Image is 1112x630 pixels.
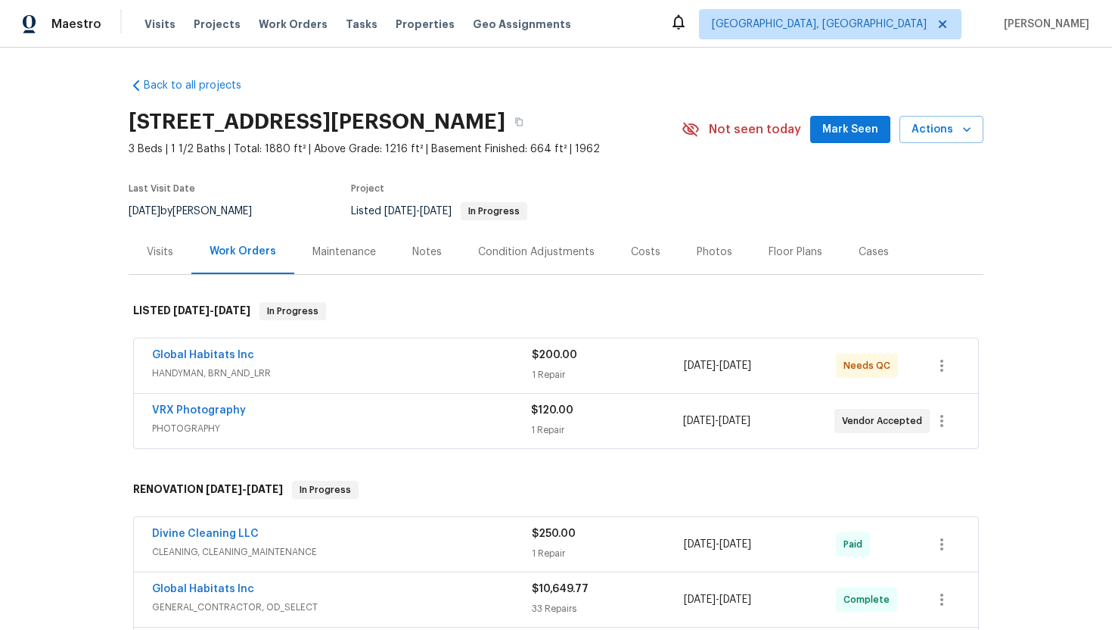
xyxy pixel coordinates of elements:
[346,19,377,30] span: Tasks
[133,481,283,499] h6: RENOVATION
[532,529,576,539] span: $250.00
[683,416,715,426] span: [DATE]
[152,600,532,615] span: GENERAL_CONTRACTOR, OD_SELECT
[129,78,274,93] a: Back to all projects
[129,142,682,157] span: 3 Beds | 1 1/2 Baths | Total: 1880 ft² | Above Grade: 1216 ft² | Basement Finished: 664 ft² | 1962
[152,529,259,539] a: Divine Cleaning LLC
[294,482,357,497] span: In Progress
[684,537,751,552] span: -
[384,206,452,217] span: -
[247,484,283,494] span: [DATE]
[129,114,505,129] h2: [STREET_ADDRESS][PERSON_NAME]
[147,245,173,260] div: Visits
[843,592,896,607] span: Complete
[261,304,325,319] span: In Progress
[859,245,889,260] div: Cases
[473,17,571,32] span: Geo Assignments
[384,206,416,217] span: [DATE]
[351,184,384,193] span: Project
[843,358,896,373] span: Needs QC
[531,423,682,438] div: 1 Repair
[152,544,532,560] span: CLEANING, CLEANING_MAINTENANCE
[719,360,751,371] span: [DATE]
[532,584,589,594] span: $10,649.77
[214,305,250,316] span: [DATE]
[712,17,927,32] span: [GEOGRAPHIC_DATA], [GEOGRAPHIC_DATA]
[684,592,751,607] span: -
[312,245,376,260] div: Maintenance
[532,350,577,360] span: $200.00
[129,202,270,220] div: by [PERSON_NAME]
[129,206,160,217] span: [DATE]
[152,405,246,416] a: VRX Photography
[998,17,1089,32] span: [PERSON_NAME]
[697,245,732,260] div: Photos
[129,287,983,335] div: LISTED [DATE]-[DATE]In Progress
[462,207,526,216] span: In Progress
[412,245,442,260] div: Notes
[129,466,983,514] div: RENOVATION [DATE]-[DATE]In Progress
[684,360,716,371] span: [DATE]
[531,405,573,416] span: $120.00
[420,206,452,217] span: [DATE]
[144,17,175,32] span: Visits
[822,120,878,139] span: Mark Seen
[719,416,750,426] span: [DATE]
[719,539,751,550] span: [DATE]
[194,17,241,32] span: Projects
[505,108,533,136] button: Copy Address
[683,413,750,429] span: -
[842,413,928,429] span: Vendor Accepted
[259,17,328,32] span: Work Orders
[810,116,890,144] button: Mark Seen
[709,122,801,137] span: Not seen today
[351,206,527,217] span: Listed
[173,305,210,316] span: [DATE]
[133,302,250,320] h6: LISTED
[532,601,684,616] div: 33 Repairs
[51,17,101,32] span: Maestro
[769,245,822,260] div: Floor Plans
[206,484,242,494] span: [DATE]
[152,366,532,381] span: HANDYMAN, BRN_AND_LRR
[129,184,195,193] span: Last Visit Date
[532,546,684,561] div: 1 Repair
[173,305,250,316] span: -
[631,245,660,260] div: Costs
[152,584,254,594] a: Global Habitats Inc
[206,484,283,494] span: -
[912,120,971,139] span: Actions
[532,367,684,382] div: 1 Repair
[152,421,531,436] span: PHOTOGRAPHY
[396,17,455,32] span: Properties
[684,594,716,605] span: [DATE]
[152,350,254,360] a: Global Habitats Inc
[478,245,595,260] div: Condition Adjustments
[210,244,276,259] div: Work Orders
[719,594,751,605] span: [DATE]
[899,116,983,144] button: Actions
[684,358,751,373] span: -
[684,539,716,550] span: [DATE]
[843,537,868,552] span: Paid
